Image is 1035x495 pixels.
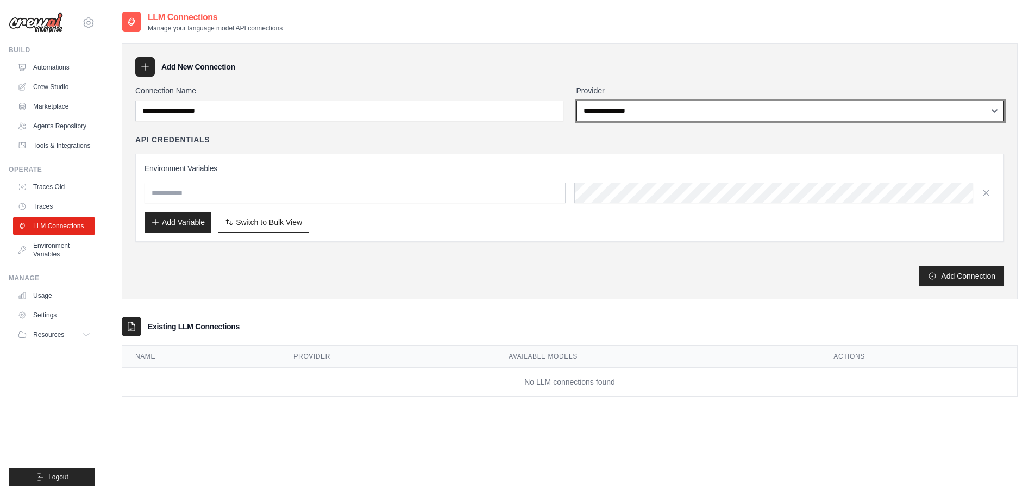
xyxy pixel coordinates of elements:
a: Tools & Integrations [13,137,95,154]
h3: Add New Connection [161,61,235,72]
span: Switch to Bulk View [236,217,302,228]
img: Logo [9,12,63,33]
a: Marketplace [13,98,95,115]
button: Resources [13,326,95,343]
th: Name [122,346,281,368]
label: Provider [576,85,1005,96]
a: Settings [13,306,95,324]
label: Connection Name [135,85,563,96]
a: Crew Studio [13,78,95,96]
td: No LLM connections found [122,368,1017,397]
th: Provider [281,346,496,368]
a: Automations [13,59,95,76]
a: Usage [13,287,95,304]
h3: Existing LLM Connections [148,321,240,332]
div: Manage [9,274,95,283]
a: Environment Variables [13,237,95,263]
span: Logout [48,473,68,481]
span: Resources [33,330,64,339]
h4: API Credentials [135,134,210,145]
th: Available Models [495,346,820,368]
button: Add Variable [145,212,211,233]
a: LLM Connections [13,217,95,235]
a: Traces Old [13,178,95,196]
button: Logout [9,468,95,486]
a: Traces [13,198,95,215]
h3: Environment Variables [145,163,995,174]
div: Build [9,46,95,54]
th: Actions [820,346,1017,368]
a: Agents Repository [13,117,95,135]
h2: LLM Connections [148,11,283,24]
p: Manage your language model API connections [148,24,283,33]
button: Add Connection [919,266,1004,286]
button: Switch to Bulk View [218,212,309,233]
div: Operate [9,165,95,174]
